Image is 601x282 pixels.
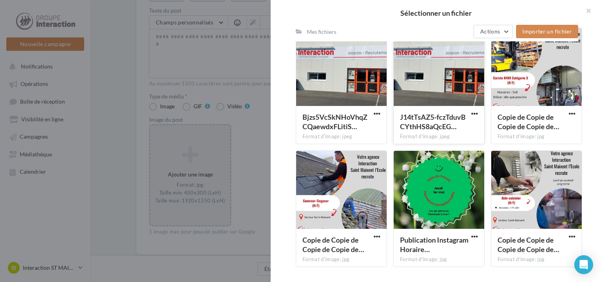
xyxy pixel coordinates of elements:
[307,28,336,36] div: Mes fichiers
[400,113,466,131] span: J14tTsAZ5-fczTduvBCYthHS8aQcEG9dqhLux2bYf2gxea4zKUZgujijjNZud-i5LJAN1VYUan586d2_=s0
[302,236,364,254] span: Copie de Copie de Copie de Copie de Copie de Votre agence Interaction Saint Maixent l’Ecole recrute
[302,113,367,131] span: Bjzs5VcSkNHoVhqZCQaewdxFLitiSLH5y_5uy6y9AR_czyd9m9ovbk3U59t66F7-ofDadRzZxPaQDuFVVg=s0
[498,133,575,140] div: Format d'image: jpg
[498,236,559,254] span: Copie de Copie de Copie de Copie de Votre agence Interaction Saint Maixent l’Ecole recrute
[283,9,588,17] h2: Sélectionner un fichier
[480,28,500,35] span: Actions
[574,255,593,274] div: Open Intercom Messenger
[498,113,559,131] span: Copie de Copie de Copie de Copie de Copie de Copie de Votre agence Interaction Saint Maixent l’Ec...
[302,133,380,140] div: Format d'image: jpeg
[400,133,478,140] div: Format d'image: jpeg
[400,256,478,263] div: Format d'image: jpg
[474,25,513,38] button: Actions
[400,236,468,254] span: Publication Instagram Horaires Jour Férié Moderne Vert Rouge
[522,28,572,35] span: Importer un fichier
[302,256,380,263] div: Format d'image: jpg
[498,256,575,263] div: Format d'image: jpg
[516,25,578,38] button: Importer un fichier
